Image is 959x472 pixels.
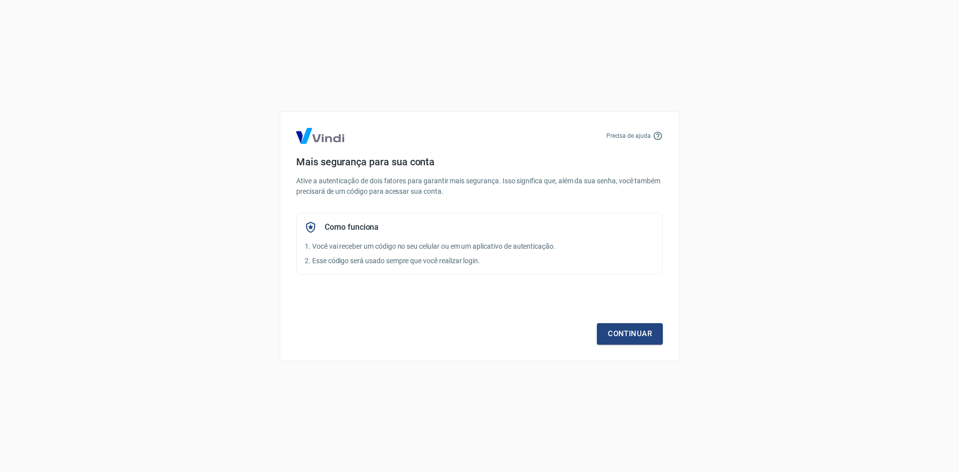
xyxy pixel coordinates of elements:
p: 2. Esse código será usado sempre que você realizar login. [305,256,654,266]
h5: Como funciona [325,222,379,232]
a: Continuar [597,323,663,344]
p: Precisa de ajuda [606,131,651,140]
h4: Mais segurança para sua conta [296,156,663,168]
p: Ative a autenticação de dois fatores para garantir mais segurança. Isso significa que, além da su... [296,176,663,197]
img: Logo Vind [296,128,344,144]
p: 1. Você vai receber um código no seu celular ou em um aplicativo de autenticação. [305,241,654,252]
